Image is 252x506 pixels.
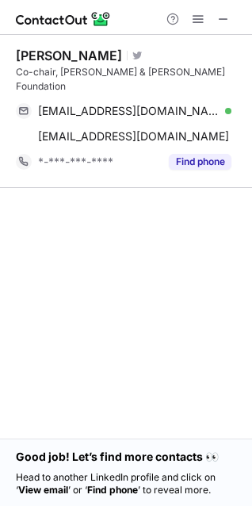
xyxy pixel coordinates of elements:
span: [EMAIL_ADDRESS][DOMAIN_NAME] [38,104,220,118]
p: Head to another LinkedIn profile and click on ‘ ’ or ‘ ’ to reveal more. [16,471,236,496]
span: [EMAIL_ADDRESS][DOMAIN_NAME] [38,129,229,144]
h1: Good job! Let’s find more contacts 👀 [16,449,236,465]
div: [PERSON_NAME] [16,48,122,63]
strong: Find phone [87,484,138,496]
strong: View email [18,484,68,496]
button: Reveal Button [169,154,231,170]
div: Co-chair, [PERSON_NAME] & [PERSON_NAME] Foundation [16,65,242,94]
img: ContactOut v5.3.10 [16,10,111,29]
